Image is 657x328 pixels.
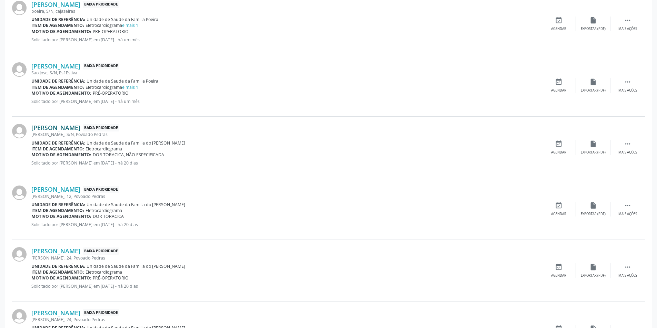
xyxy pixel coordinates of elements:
b: Unidade de referência: [31,78,85,84]
div: Mais ações [618,150,637,155]
div: Exportar (PDF) [581,88,606,93]
b: Motivo de agendamento: [31,90,91,96]
i:  [624,140,631,148]
div: [PERSON_NAME], 24, Povoado Pedras [31,317,541,322]
div: Mais ações [618,88,637,93]
span: Eletrocardiograma [86,208,122,213]
span: Unidade de Saude da Familia do [PERSON_NAME] [87,263,185,269]
img: img [12,124,27,138]
p: Solicitado por [PERSON_NAME] em [DATE] - há 20 dias [31,283,541,289]
div: Agendar [551,27,566,31]
b: Item de agendamento: [31,22,84,28]
p: Solicitado por [PERSON_NAME] em [DATE] - há um mês [31,37,541,43]
span: PRÉ-OPERATORIO [93,275,129,281]
i: insert_drive_file [589,78,597,86]
div: Sao Jose, S/N, Esf Estiva [31,70,541,76]
i: event_available [555,17,563,24]
a: e mais 1 [122,84,138,90]
i: insert_drive_file [589,263,597,271]
a: [PERSON_NAME] [31,247,80,255]
a: [PERSON_NAME] [31,62,80,70]
i:  [624,78,631,86]
div: Exportar (PDF) [581,150,606,155]
div: Mais ações [618,273,637,278]
div: Mais ações [618,27,637,31]
span: Baixa Prioridade [83,124,119,131]
img: img [12,309,27,324]
i: event_available [555,263,563,271]
span: DOR TORACICA [93,213,124,219]
div: Exportar (PDF) [581,212,606,216]
img: img [12,186,27,200]
span: Baixa Prioridade [83,186,119,193]
a: e mais 1 [122,22,138,28]
i: insert_drive_file [589,202,597,209]
span: Unidade de Saude da Familia do [PERSON_NAME] [87,140,185,146]
i:  [624,17,631,24]
span: PRÉ-OPERATORIO [93,90,129,96]
b: Unidade de referência: [31,263,85,269]
b: Item de agendamento: [31,269,84,275]
div: Exportar (PDF) [581,27,606,31]
div: Exportar (PDF) [581,273,606,278]
i: insert_drive_file [589,17,597,24]
b: Motivo de agendamento: [31,275,91,281]
div: [PERSON_NAME], 24, Povoado Pedras [31,255,541,261]
span: Eletrocardiograma [86,84,138,90]
i: event_available [555,78,563,86]
div: Agendar [551,212,566,216]
span: Eletrocardiograma [86,269,122,275]
div: Agendar [551,273,566,278]
img: img [12,1,27,15]
b: Motivo de agendamento: [31,152,91,158]
img: img [12,62,27,77]
a: [PERSON_NAME] [31,309,80,317]
img: img [12,247,27,262]
i:  [624,202,631,209]
div: Agendar [551,88,566,93]
b: Item de agendamento: [31,208,84,213]
span: Baixa Prioridade [83,247,119,255]
b: Unidade de referência: [31,17,85,22]
span: DOR TORACICA, NÃO ESPECIFICADA [93,152,164,158]
div: [PERSON_NAME], 12, Povoado Pedras [31,193,541,199]
b: Motivo de agendamento: [31,29,91,34]
span: Eletrocardiograma [86,146,122,152]
span: Unidade de Saude da Familia do [PERSON_NAME] [87,202,185,208]
b: Motivo de agendamento: [31,213,91,219]
b: Unidade de referência: [31,140,85,146]
p: Solicitado por [PERSON_NAME] em [DATE] - há 20 dias [31,222,541,228]
i:  [624,263,631,271]
p: Solicitado por [PERSON_NAME] em [DATE] - há 20 dias [31,160,541,166]
span: PRE-OPERATORIO [93,29,129,34]
span: Baixa Prioridade [83,1,119,8]
i: event_available [555,140,563,148]
i: event_available [555,202,563,209]
span: Unidade de Saude da Familia Poeira [87,78,158,84]
b: Item de agendamento: [31,146,84,152]
i: insert_drive_file [589,140,597,148]
span: Baixa Prioridade [83,63,119,70]
p: Solicitado por [PERSON_NAME] em [DATE] - há um mês [31,98,541,104]
b: Unidade de referência: [31,202,85,208]
a: [PERSON_NAME] [31,124,80,131]
span: Baixa Prioridade [83,309,119,316]
div: [PERSON_NAME], S/N, Povoado Pedras [31,131,541,137]
b: Item de agendamento: [31,84,84,90]
a: [PERSON_NAME] [31,1,80,8]
a: [PERSON_NAME] [31,186,80,193]
span: Unidade de Saude da Familia Poeira [87,17,158,22]
div: poeira, S/N, cajazeiras [31,8,541,14]
div: Agendar [551,150,566,155]
span: Eletrocardiograma [86,22,138,28]
div: Mais ações [618,212,637,216]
